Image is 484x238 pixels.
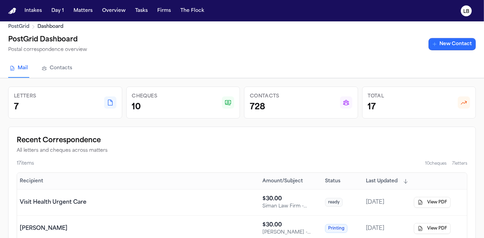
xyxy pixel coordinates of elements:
[8,8,16,14] a: Home
[8,46,87,54] p: Postal correspondence overview
[425,161,447,166] span: 10 cheque s
[414,223,451,234] button: View PDF
[178,5,207,17] button: The Flock
[17,147,467,155] p: All letters and cheques across matters
[452,161,467,166] span: 7 letter s
[20,178,43,185] button: Recipient
[20,224,67,233] div: [PERSON_NAME]
[429,38,476,50] a: New Contact
[325,198,343,207] span: ready
[250,102,279,113] div: 728
[22,5,45,17] button: Intakes
[368,102,384,113] div: 17
[49,5,67,17] button: Day 1
[14,102,36,113] div: 7
[368,92,384,100] p: Total
[132,92,157,100] p: Cheques
[250,92,279,100] p: Contacts
[17,135,467,146] h2: Recent Correspondence
[20,198,86,206] div: Visit Health Urgent Care
[262,178,303,185] button: Amount/Subject
[132,5,150,17] button: Tasks
[40,59,74,78] a: Contacts
[325,178,340,185] button: Status
[71,5,95,17] button: Matters
[132,102,157,113] div: 10
[325,224,348,233] span: Printing
[8,34,87,45] h1: PostGrid Dashboard
[17,160,34,167] div: 17 item s
[99,5,128,17] button: Overview
[262,229,320,236] div: [PERSON_NAME] - [PERSON_NAME] records from [PERSON_NAME]
[8,59,29,78] a: Mail
[8,23,29,30] a: PostGrid
[8,8,16,14] img: Finch Logo
[414,197,451,208] button: View PDF
[363,189,411,216] td: [DATE]
[262,221,320,229] div: $ 30.00
[262,195,320,203] div: $ 30.00
[8,59,476,78] nav: PostGrid Navigation
[262,203,320,210] div: Siman Law Firm - [PERSON_NAME] records from Visit Health Urgent Care - Van Nuys
[14,92,36,100] p: Letters
[37,23,63,30] span: Dashboard
[366,178,398,185] span: Last Updated
[366,178,408,185] button: Last Updated
[155,5,174,17] button: Firms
